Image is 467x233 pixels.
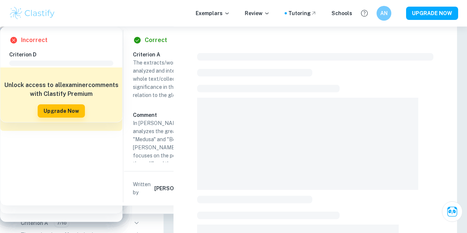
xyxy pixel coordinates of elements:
span: 7/10 [54,220,69,226]
button: Help and Feedback [358,7,371,20]
h6: AN [380,9,388,17]
h6: Unlock access to all examiner comments with Clastify Premium [4,81,119,98]
h6: Criterion A [133,51,243,59]
h6: Correct [145,36,167,45]
button: AN [377,6,391,21]
p: In [PERSON_NAME] poem, the student analyzes the greater body of work like "Medusa" and "Beautiful... [133,119,237,168]
button: Ask Clai [442,201,463,222]
h6: Criterion D [9,51,119,59]
h6: Comment [133,111,237,119]
p: Written by [133,180,153,197]
h6: Criterion A [21,219,48,227]
h6: [PERSON_NAME] [154,184,197,192]
a: Schools [332,9,352,17]
p: Exemplars [196,9,230,17]
h6: Incorrect [21,36,48,45]
a: Tutoring [288,9,317,17]
img: Clastify logo [9,6,56,21]
button: UPGRADE NOW [406,7,458,20]
button: Upgrade Now [38,104,85,118]
p: The extracts/works are additionally analyzed and interpreted as the part of the whole text/collec... [133,59,237,99]
p: Review [245,9,270,17]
